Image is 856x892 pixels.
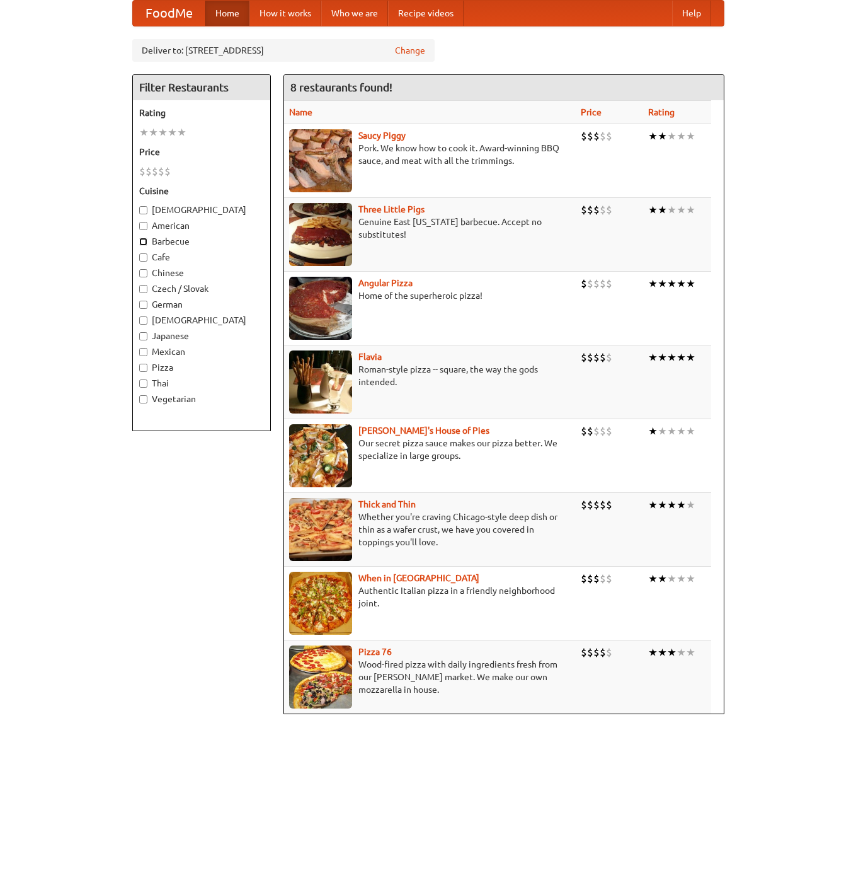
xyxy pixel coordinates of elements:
[139,206,147,214] input: [DEMOGRAPHIC_DATA]
[581,572,587,586] li: $
[606,498,612,512] li: $
[658,646,667,659] li: ★
[600,424,606,438] li: $
[358,278,413,288] a: Angular Pizza
[358,352,382,362] a: Flavia
[139,219,264,232] label: American
[388,1,464,26] a: Recipe videos
[600,277,606,291] li: $
[358,426,489,436] a: [PERSON_NAME]'s House of Pies
[658,498,667,512] li: ★
[658,129,667,143] li: ★
[139,314,264,327] label: [DEMOGRAPHIC_DATA]
[600,572,606,586] li: $
[139,285,147,293] input: Czech / Slovak
[600,646,606,659] li: $
[676,277,686,291] li: ★
[139,330,264,342] label: Japanese
[139,125,149,139] li: ★
[358,499,416,509] b: Thick and Thin
[177,125,186,139] li: ★
[648,203,658,217] li: ★
[606,277,612,291] li: $
[648,572,658,586] li: ★
[581,107,602,117] a: Price
[606,572,612,586] li: $
[686,498,695,512] li: ★
[290,81,392,93] ng-pluralize: 8 restaurants found!
[676,572,686,586] li: ★
[606,424,612,438] li: $
[600,203,606,217] li: $
[289,277,352,340] img: angular.jpg
[648,646,658,659] li: ★
[658,350,667,364] li: ★
[667,498,676,512] li: ★
[139,393,264,405] label: Vegetarian
[321,1,388,26] a: Who we are
[648,107,675,117] a: Rating
[606,646,612,659] li: $
[581,277,587,291] li: $
[581,498,587,512] li: $
[168,125,177,139] li: ★
[581,129,587,143] li: $
[667,424,676,438] li: ★
[358,647,392,657] a: Pizza 76
[600,350,606,364] li: $
[587,646,593,659] li: $
[139,235,264,248] label: Barbecue
[289,350,352,414] img: flavia.jpg
[139,282,264,295] label: Czech / Slovak
[139,185,264,197] h5: Cuisine
[205,1,249,26] a: Home
[648,277,658,291] li: ★
[289,424,352,487] img: luigis.jpg
[676,350,686,364] li: ★
[581,203,587,217] li: $
[139,269,147,277] input: Chinese
[149,125,158,139] li: ★
[587,572,593,586] li: $
[593,350,600,364] li: $
[289,584,571,610] p: Authentic Italian pizza in a friendly neighborhood joint.
[648,350,658,364] li: ★
[686,129,695,143] li: ★
[667,572,676,586] li: ★
[648,424,658,438] li: ★
[358,573,479,583] a: When in [GEOGRAPHIC_DATA]
[139,345,264,358] label: Mexican
[667,277,676,291] li: ★
[289,129,352,192] img: saucy.jpg
[139,146,264,158] h5: Price
[672,1,711,26] a: Help
[587,424,593,438] li: $
[648,498,658,512] li: ★
[289,572,352,635] img: wheninrome.jpg
[139,238,147,246] input: Barbecue
[686,646,695,659] li: ★
[606,129,612,143] li: $
[289,216,571,241] p: Genuine East [US_STATE] barbecue. Accept no substitutes!
[289,107,312,117] a: Name
[133,1,205,26] a: FoodMe
[158,165,164,178] li: $
[139,395,147,403] input: Vegetarian
[152,165,158,178] li: $
[395,44,425,57] a: Change
[667,350,676,364] li: ★
[658,203,667,217] li: ★
[593,129,600,143] li: $
[164,165,171,178] li: $
[686,572,695,586] li: ★
[139,165,146,178] li: $
[606,350,612,364] li: $
[289,511,571,548] p: Whether you're craving Chicago-style deep dish or thin as a wafer crust, we have you covered in t...
[581,424,587,438] li: $
[139,361,264,374] label: Pizza
[581,646,587,659] li: $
